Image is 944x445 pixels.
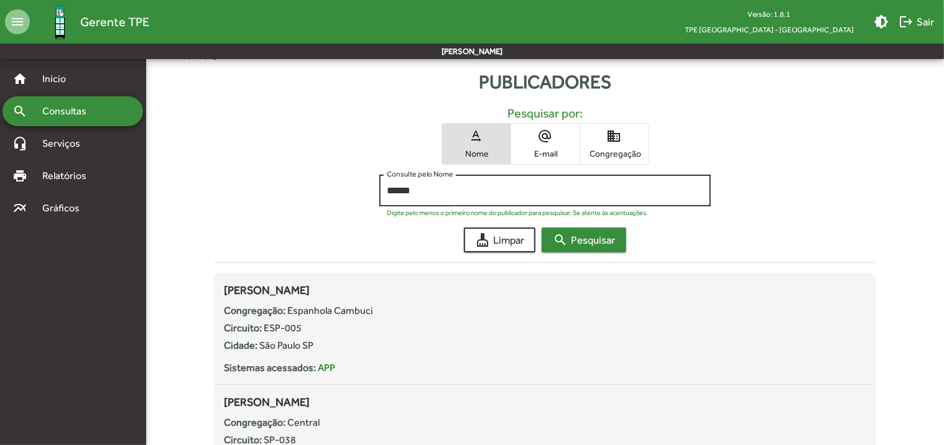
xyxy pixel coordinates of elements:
[264,322,302,334] span: ESP-005
[287,416,320,428] span: Central
[464,227,535,252] button: Limpar
[224,305,285,316] strong: Congregação:
[899,11,934,33] span: Sair
[514,148,576,159] span: E-mail
[35,71,84,86] span: Início
[30,2,149,42] a: Gerente TPE
[475,229,524,251] span: Limpar
[553,229,615,251] span: Pesquisar
[511,124,580,164] button: E-mail
[469,129,484,144] mat-icon: text_rotation_none
[35,201,96,216] span: Gráficos
[475,232,490,247] mat-icon: cleaning_services
[12,104,27,119] mat-icon: search
[387,209,648,216] mat-hint: Digite pelo menos o primeiro nome do publicador para pesquisar. Se atente às acentuações.
[542,227,626,252] button: Pesquisar
[445,148,507,159] span: Nome
[35,168,103,183] span: Relatórios
[80,12,149,32] span: Gerente TPE
[538,129,553,144] mat-icon: alternate_email
[553,232,568,247] mat-icon: search
[35,136,97,151] span: Serviços
[894,11,939,33] button: Sair
[224,283,310,296] span: [PERSON_NAME]
[675,6,864,22] div: Versão: 1.8.1
[899,14,914,29] mat-icon: logout
[583,148,646,159] span: Congregação
[287,305,373,316] span: Espanhola Cambuci
[12,201,27,216] mat-icon: multiline_chart
[5,9,30,34] mat-icon: menu
[224,362,316,374] strong: Sistemas acessados:
[224,322,262,334] strong: Circuito:
[12,168,27,183] mat-icon: print
[40,2,80,42] img: Logo
[146,68,944,96] div: Publicadores
[607,129,622,144] mat-icon: domain
[224,339,257,351] strong: Cidade:
[224,416,285,428] strong: Congregação:
[12,136,27,151] mat-icon: headset_mic
[580,124,649,164] button: Congregação
[318,362,335,374] span: APP
[675,22,864,37] span: TPE [GEOGRAPHIC_DATA] - [GEOGRAPHIC_DATA]
[442,124,511,164] button: Nome
[259,339,313,351] span: São Paulo SP
[12,71,27,86] mat-icon: home
[874,14,889,29] mat-icon: brightness_medium
[224,106,866,121] h5: Pesquisar por:
[224,395,310,408] span: [PERSON_NAME]
[35,104,103,119] span: Consultas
